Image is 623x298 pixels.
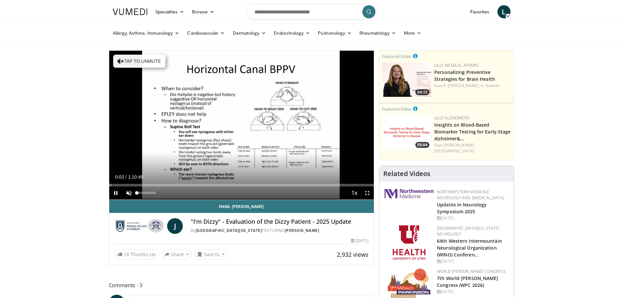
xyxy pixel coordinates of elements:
a: Browse [188,5,218,18]
button: Fullscreen [361,186,374,200]
img: 2a462fb6-9365-492a-ac79-3166a6f924d8.png.150x105_q85_autocrop_double_scale_upscale_version-0.2.jpg [385,189,434,198]
span: 0:03 [115,174,124,180]
span: 2,932 views [337,251,369,258]
a: Cardiovascular [183,26,229,40]
div: [DATE] [437,215,509,221]
button: Playback Rate [348,186,361,200]
a: 7th World [PERSON_NAME] Congress (WPC 2026) [437,275,498,288]
a: Updates in Neurology Symposium 2025 [437,202,487,215]
a: 18 Thumbs Up [114,249,159,259]
button: Pause [109,186,122,200]
a: World [PERSON_NAME] Congress [437,269,506,274]
a: [GEOGRAPHIC_DATA][US_STATE] [196,228,262,233]
a: Specialties [151,5,188,18]
input: Search topics, interventions [246,4,377,20]
a: [GEOGRAPHIC_DATA][US_STATE] Neurology [437,225,499,237]
a: P. [PERSON_NAME], [443,83,480,88]
span: Comments 3 [109,281,374,289]
span: 18 [124,251,129,257]
h4: "I'm Dizzy" - Evaluation of the Dizzy Patient - 2025 Update [191,218,369,225]
div: Volume Level [137,192,156,194]
a: More [400,26,425,40]
img: 89d2bcdb-a0e3-4b93-87d8-cca2ef42d978.png.150x105_q85_crop-smart_upscale.png [382,115,431,149]
img: f6362829-b0a3-407d-a044-59546adfd345.png.150x105_q85_autocrop_double_scale_upscale_version-0.2.png [393,225,425,260]
a: Lilly Medical Affairs [434,62,478,68]
a: [PERSON_NAME] [285,228,320,233]
a: J [167,218,183,234]
img: VuMedi Logo [113,9,147,15]
small: Featured Video [382,53,412,59]
a: Endocrinology [270,26,314,40]
div: [DATE] [437,289,509,295]
a: Lilly Alzheimer’s [434,115,470,121]
a: Insights on Blood-Based Biomarker Testing for Early-Stage Alzheimer&… [434,122,511,142]
a: 64th Western Intermountain Neurological Organization (WINO) Conferen… [437,238,502,258]
div: [DATE] [351,238,369,244]
div: Feat. [434,142,511,154]
a: L [497,5,511,18]
button: Share [162,249,192,260]
a: Dermatology [229,26,270,40]
a: Email [PERSON_NAME] [109,200,374,213]
a: 05:04 [382,115,431,149]
span: 05:04 [415,142,429,148]
div: Feat. [434,83,511,89]
div: [DATE] [437,258,509,264]
a: [PERSON_NAME][GEOGRAPHIC_DATA] [434,142,475,154]
span: 04:15 [415,89,429,95]
a: A. Gabelle [481,83,500,88]
span: / [126,174,127,180]
video-js: Video Player [109,51,374,200]
button: Tap to unmute [113,55,165,68]
a: Personalizing Preventive Strategies for Brain Health [434,69,495,82]
img: Medical College of Georgia - Augusta University [114,218,164,234]
a: Allergy, Asthma, Immunology [109,26,183,40]
img: c3be7821-a0a3-4187-927a-3bb177bd76b4.png.150x105_q85_crop-smart_upscale.jpg [382,62,431,97]
a: Rheumatology [355,26,400,40]
a: Favorites [466,5,493,18]
a: 04:15 [382,62,431,97]
a: Northwestern Medicine Neurology and [MEDICAL_DATA] [437,189,504,201]
div: Progress Bar [109,184,374,186]
div: By FEATURING [191,228,369,234]
span: 1:10:49 [128,174,143,180]
a: Pulmonology [314,26,355,40]
button: Save to [194,249,228,260]
button: Unmute [122,186,135,200]
small: Featured Video [382,106,412,112]
h4: Related Videos [383,170,430,178]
